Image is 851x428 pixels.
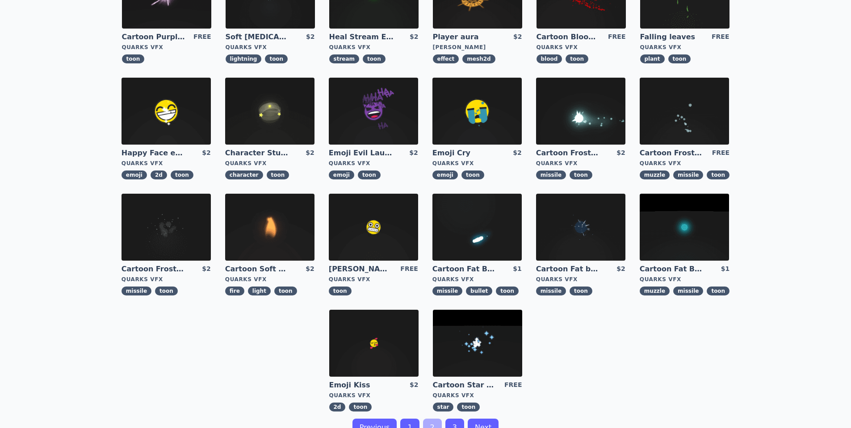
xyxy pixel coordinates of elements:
a: Player aura [433,32,497,42]
span: missile [536,170,566,179]
span: missile [122,287,151,295]
a: [PERSON_NAME] [329,264,393,274]
div: Quarks VFX [640,160,729,167]
span: toon [570,170,592,179]
a: Cartoon Fat Bullet Muzzle Flash [640,264,704,274]
span: toon [349,403,372,411]
a: Cartoon Frost Missile Explosion [122,264,186,274]
div: Quarks VFX [433,392,522,399]
span: toon [171,170,193,179]
a: Heal Stream Effect [329,32,394,42]
span: toon [122,54,145,63]
div: FREE [712,148,729,158]
a: Cartoon Fat Bullet [432,264,497,274]
span: toon [358,170,381,179]
a: Cartoon Frost Missile Muzzle Flash [640,148,704,158]
div: $2 [306,264,314,274]
div: Quarks VFX [329,44,419,51]
span: toon [707,287,729,295]
img: imgAlt [225,78,314,145]
img: imgAlt [432,78,522,145]
div: Quarks VFX [122,44,211,51]
img: imgAlt [640,78,729,145]
span: toon [329,287,352,295]
span: emoji [329,170,354,179]
span: missile [432,287,462,295]
span: stream [329,54,360,63]
div: $2 [306,32,314,42]
a: Cartoon Fat bullet explosion [536,264,600,274]
span: toon [457,403,480,411]
img: imgAlt [329,78,418,145]
div: Quarks VFX [329,392,419,399]
span: 2d [151,170,167,179]
span: toon [496,287,519,295]
div: Quarks VFX [122,276,211,283]
span: bullet [466,287,492,295]
a: Soft [MEDICAL_DATA] [226,32,290,42]
div: Quarks VFX [329,160,418,167]
div: Quarks VFX [225,160,314,167]
img: imgAlt [432,194,522,261]
div: Quarks VFX [225,276,314,283]
div: $2 [202,264,210,274]
a: Emoji Cry [432,148,497,158]
div: Quarks VFX [329,276,418,283]
div: $2 [616,148,625,158]
span: star [433,403,454,411]
span: toon [265,54,288,63]
a: Cartoon Blood Splash [537,32,601,42]
div: $2 [409,148,418,158]
div: $2 [513,32,522,42]
div: Quarks VFX [432,160,522,167]
img: imgAlt [536,78,625,145]
span: toon [155,287,178,295]
div: Quarks VFX [536,276,625,283]
img: imgAlt [122,194,211,261]
span: toon [668,54,691,63]
div: FREE [400,264,418,274]
img: imgAlt [329,194,418,261]
a: Emoji Kiss [329,380,394,390]
span: mesh2d [462,54,495,63]
a: Cartoon Purple [MEDICAL_DATA] [122,32,186,42]
div: Quarks VFX [536,160,625,167]
span: lightning [226,54,262,63]
a: Cartoon Frost Missile [536,148,600,158]
span: missile [673,170,703,179]
div: $2 [410,32,418,42]
img: imgAlt [640,194,729,261]
img: imgAlt [225,194,314,261]
div: [PERSON_NAME] [433,44,522,51]
div: FREE [608,32,625,42]
div: FREE [504,380,522,390]
span: blood [537,54,562,63]
div: Quarks VFX [640,44,729,51]
div: FREE [193,32,211,42]
span: toon [274,287,297,295]
div: $2 [513,148,521,158]
span: fire [225,287,244,295]
img: imgAlt [536,194,625,261]
div: Quarks VFX [122,160,211,167]
div: Quarks VFX [537,44,626,51]
span: toon [707,170,729,179]
span: light [248,287,271,295]
a: Falling leaves [640,32,704,42]
div: $1 [721,264,729,274]
a: Cartoon Star field [433,380,497,390]
span: toon [570,287,592,295]
span: toon [461,170,484,179]
span: missile [536,287,566,295]
div: $2 [616,264,625,274]
div: Quarks VFX [640,276,729,283]
a: Emoji Evil Laugh [329,148,393,158]
a: Character Stun Effect [225,148,289,158]
img: imgAlt [122,78,211,145]
div: FREE [712,32,729,42]
span: muzzle [640,287,670,295]
div: $2 [202,148,210,158]
a: Happy Face emoji [122,148,186,158]
span: toon [267,170,289,179]
div: $2 [410,380,418,390]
